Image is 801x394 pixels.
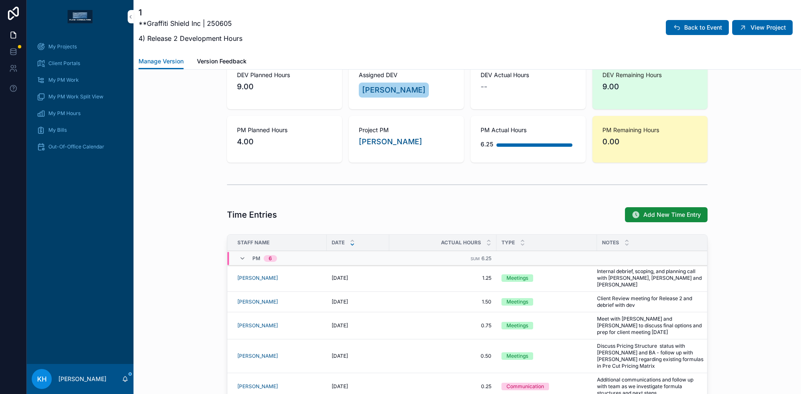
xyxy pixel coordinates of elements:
a: My PM Work [32,73,128,88]
p: [PERSON_NAME] [58,375,106,383]
span: Assigned DEV [359,71,454,79]
span: Staff Name [237,239,270,246]
h1: Time Entries [227,209,277,221]
h1: 1 [139,7,242,18]
a: [PERSON_NAME] [237,322,278,329]
a: Manage Version [139,54,184,70]
button: Back to Event [666,20,729,35]
span: PM Remaining Hours [602,126,698,134]
a: [PERSON_NAME] [237,299,278,305]
a: [PERSON_NAME] [237,353,278,359]
span: Add New Time Entry [643,211,701,219]
img: App logo [68,10,93,23]
span: PM Planned Hours [237,126,332,134]
span: My PM Work Split View [48,93,103,100]
span: Meet with [PERSON_NAME] and [PERSON_NAME] to discuss final options and prep for client meeting [D... [597,316,704,336]
span: 9.00 [237,81,332,93]
a: Out-Of-Office Calendar [32,139,128,154]
span: [DATE] [332,275,348,281]
span: My PM Hours [48,110,81,117]
span: View Project [751,23,786,32]
a: [PERSON_NAME] [237,383,278,390]
button: Add New Time Entry [625,207,708,222]
span: Type [501,239,515,246]
span: Date [332,239,345,246]
a: [PERSON_NAME] [359,83,429,98]
span: DEV Remaining Hours [602,71,698,79]
span: [DATE] [332,299,348,305]
span: Client Portals [48,60,80,67]
a: My PM Hours [32,106,128,121]
span: 4.00 [237,136,332,148]
p: **Graffiti Shield Inc | 250605 [139,18,242,28]
a: [PERSON_NAME] [359,136,422,148]
span: 1.50 [394,299,491,305]
span: 9.00 [602,81,698,93]
span: [DATE] [332,322,348,329]
p: 4) Release 2 Development Hours [139,33,242,43]
span: Project PM [359,126,454,134]
a: Client Portals [32,56,128,71]
span: [PERSON_NAME] [362,84,426,96]
span: -- [481,81,487,93]
a: My Projects [32,39,128,54]
a: [PERSON_NAME] [237,275,278,281]
span: 0.25 [394,383,491,390]
span: 0.75 [394,322,491,329]
span: Version Feedback [197,57,247,65]
div: scrollable content [27,33,133,165]
span: DEV Planned Hours [237,71,332,79]
button: View Project [732,20,793,35]
span: Out-Of-Office Calendar [48,143,104,150]
div: 6 [269,255,272,262]
div: Meetings [506,322,528,329]
span: 0.50 [394,353,491,359]
div: Meetings [506,352,528,360]
span: Back to Event [684,23,722,32]
span: [DATE] [332,353,348,359]
a: Version Feedback [197,54,247,70]
span: Notes [602,239,619,246]
span: KH [37,374,47,384]
div: Meetings [506,298,528,306]
span: My Projects [48,43,77,50]
small: Sum [471,256,480,261]
span: PM [252,255,260,262]
span: Internal debrief, scoping, and planning call with [PERSON_NAME], [PERSON_NAME] and [PERSON_NAME] [597,268,704,288]
span: My Bills [48,127,67,133]
div: Communication [506,383,544,390]
span: Discuss Pricing Structure status with [PERSON_NAME] and BA - follow up with [PERSON_NAME] regardi... [597,343,704,369]
span: DEV Actual Hours [481,71,576,79]
span: My PM Work [48,77,79,83]
a: My Bills [32,123,128,138]
span: PM Actual Hours [481,126,576,134]
div: 6.25 [481,136,493,153]
span: Client Review meeting for Release 2 and debrief with dev [597,295,704,309]
a: My PM Work Split View [32,89,128,104]
span: Actual Hours [441,239,481,246]
span: 0.00 [602,136,698,148]
span: 1.25 [394,275,491,281]
span: 6.25 [481,255,491,261]
div: Meetings [506,274,528,282]
span: [DATE] [332,383,348,390]
span: Manage Version [139,57,184,65]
